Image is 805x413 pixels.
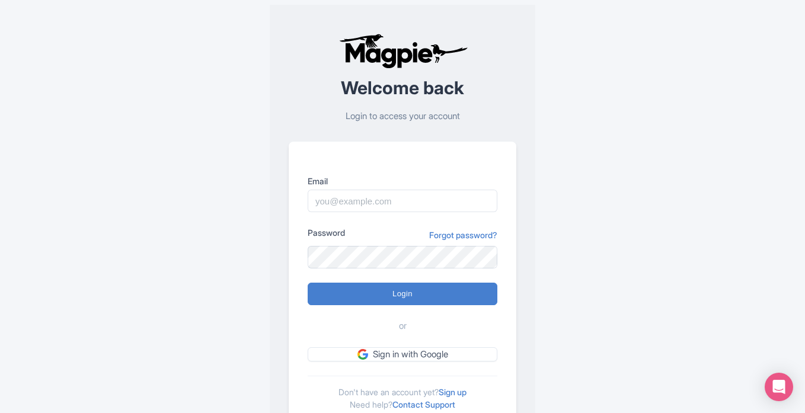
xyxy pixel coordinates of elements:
img: google.svg [357,349,368,360]
a: Contact Support [392,399,455,409]
p: Login to access your account [289,110,516,123]
a: Sign up [439,387,467,397]
a: Forgot password? [429,229,497,241]
input: you@example.com [308,190,497,212]
a: Sign in with Google [308,347,497,362]
h2: Welcome back [289,78,516,98]
span: or [399,319,407,333]
img: logo-ab69f6fb50320c5b225c76a69d11143b.png [336,33,469,69]
label: Email [308,175,497,187]
label: Password [308,226,345,239]
input: Login [308,283,497,305]
div: Don't have an account yet? Need help? [308,376,497,411]
div: Open Intercom Messenger [765,373,793,401]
